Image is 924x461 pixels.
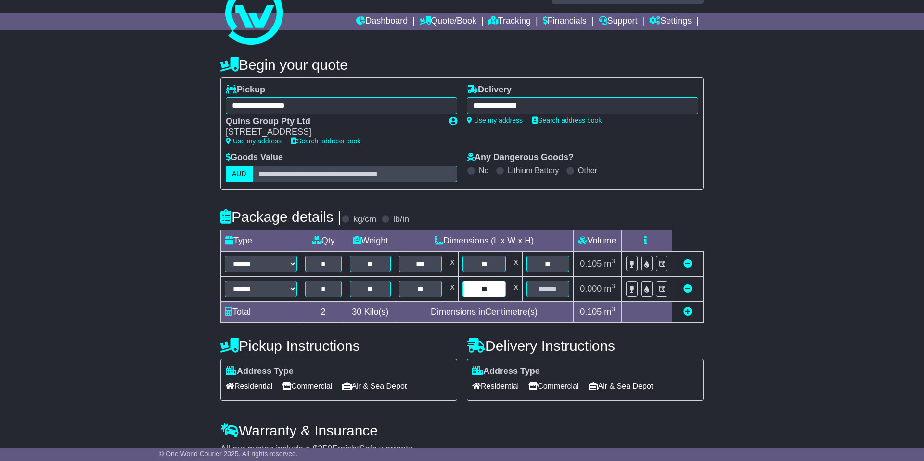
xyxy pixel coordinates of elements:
[226,137,282,145] a: Use my address
[395,301,574,322] td: Dimensions in Centimetre(s)
[604,259,615,269] span: m
[472,366,540,377] label: Address Type
[220,444,704,454] div: All our quotes include a $ FreightSafe warranty.
[510,251,522,276] td: x
[683,259,692,269] a: Remove this item
[282,379,332,394] span: Commercial
[356,13,408,30] a: Dashboard
[467,153,574,163] label: Any Dangerous Goods?
[291,137,360,145] a: Search address book
[467,338,704,354] h4: Delivery Instructions
[226,153,283,163] label: Goods Value
[580,307,602,317] span: 0.105
[226,85,265,95] label: Pickup
[226,127,439,138] div: [STREET_ADDRESS]
[528,379,578,394] span: Commercial
[220,338,457,354] h4: Pickup Instructions
[611,306,615,313] sup: 3
[488,13,531,30] a: Tracking
[683,284,692,294] a: Remove this item
[226,366,294,377] label: Address Type
[393,214,409,225] label: lb/in
[318,444,332,453] span: 250
[611,257,615,265] sup: 3
[479,166,488,175] label: No
[578,166,597,175] label: Other
[220,423,704,438] h4: Warranty & Insurance
[301,230,346,251] td: Qty
[543,13,587,30] a: Financials
[446,251,459,276] td: x
[599,13,638,30] a: Support
[683,307,692,317] a: Add new item
[220,57,704,73] h4: Begin your quote
[221,230,301,251] td: Type
[395,230,574,251] td: Dimensions (L x W x H)
[420,13,476,30] a: Quote/Book
[532,116,602,124] a: Search address book
[446,276,459,301] td: x
[508,166,559,175] label: Lithium Battery
[580,259,602,269] span: 0.105
[472,379,519,394] span: Residential
[573,230,621,251] td: Volume
[604,307,615,317] span: m
[580,284,602,294] span: 0.000
[352,307,361,317] span: 30
[353,214,376,225] label: kg/cm
[221,301,301,322] td: Total
[611,282,615,290] sup: 3
[604,284,615,294] span: m
[467,85,512,95] label: Delivery
[467,116,523,124] a: Use my address
[226,166,253,182] label: AUD
[589,379,654,394] span: Air & Sea Depot
[301,301,346,322] td: 2
[649,13,692,30] a: Settings
[226,379,272,394] span: Residential
[220,209,341,225] h4: Package details |
[346,230,395,251] td: Weight
[510,276,522,301] td: x
[342,379,407,394] span: Air & Sea Depot
[346,301,395,322] td: Kilo(s)
[159,450,298,458] span: © One World Courier 2025. All rights reserved.
[226,116,439,127] div: Quins Group Pty Ltd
